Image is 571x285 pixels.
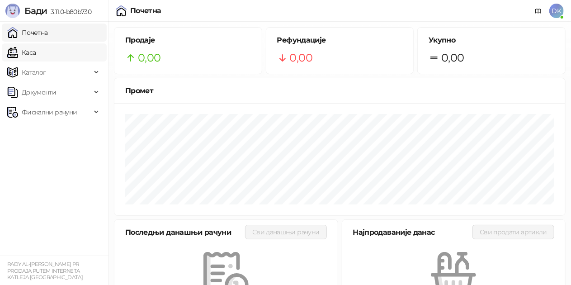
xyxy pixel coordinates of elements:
span: 0,00 [441,49,464,66]
a: Каса [7,43,36,62]
div: Промет [125,85,554,96]
span: Документи [22,83,56,101]
a: Почетна [7,24,48,42]
span: Фискални рачуни [22,103,77,121]
span: 0,00 [138,49,160,66]
img: Logo [5,4,20,18]
a: Документација [531,4,546,18]
div: Почетна [130,7,161,14]
div: Најпродаваније данас [353,227,473,238]
button: Сви продати артикли [472,225,554,239]
span: DK [549,4,564,18]
span: 0,00 [290,49,312,66]
span: Каталог [22,63,46,81]
h5: Продаје [125,35,251,46]
span: Бади [24,5,47,16]
small: RADY AL-[PERSON_NAME] PR PRODAJA PUTEM INTERNETA KATLEJA [GEOGRAPHIC_DATA] [7,261,83,280]
div: Последњи данашњи рачуни [125,227,245,238]
span: 3.11.0-b80b730 [47,8,91,16]
button: Сви данашњи рачуни [245,225,326,239]
h5: Укупно [429,35,554,46]
h5: Рефундације [277,35,403,46]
